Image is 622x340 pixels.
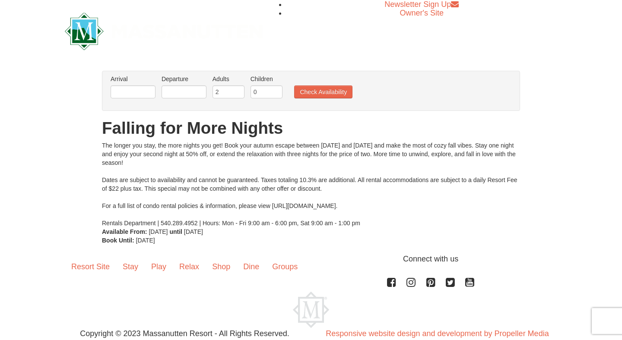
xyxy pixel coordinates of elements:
[116,253,145,280] a: Stay
[237,253,266,280] a: Dine
[65,13,263,50] img: Massanutten Resort Logo
[102,141,520,227] div: The longer you stay, the more nights you get! Book your autumn escape between [DATE] and [DATE] a...
[65,253,557,265] p: Connect with us
[111,75,155,83] label: Arrival
[184,228,203,235] span: [DATE]
[145,253,173,280] a: Play
[102,237,134,244] strong: Book Until:
[65,20,263,40] a: Massanutten Resort
[173,253,206,280] a: Relax
[206,253,237,280] a: Shop
[58,328,311,340] p: Copyright © 2023 Massanutten Resort - All Rights Reserved.
[102,120,520,137] h1: Falling for More Nights
[162,75,206,83] label: Departure
[149,228,168,235] span: [DATE]
[294,85,352,98] button: Check Availability
[65,253,116,280] a: Resort Site
[266,253,304,280] a: Groups
[169,228,182,235] strong: until
[102,228,147,235] strong: Available From:
[293,292,329,328] img: Massanutten Resort Logo
[136,237,155,244] span: [DATE]
[400,9,444,17] a: Owner's Site
[251,75,282,83] label: Children
[213,75,244,83] label: Adults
